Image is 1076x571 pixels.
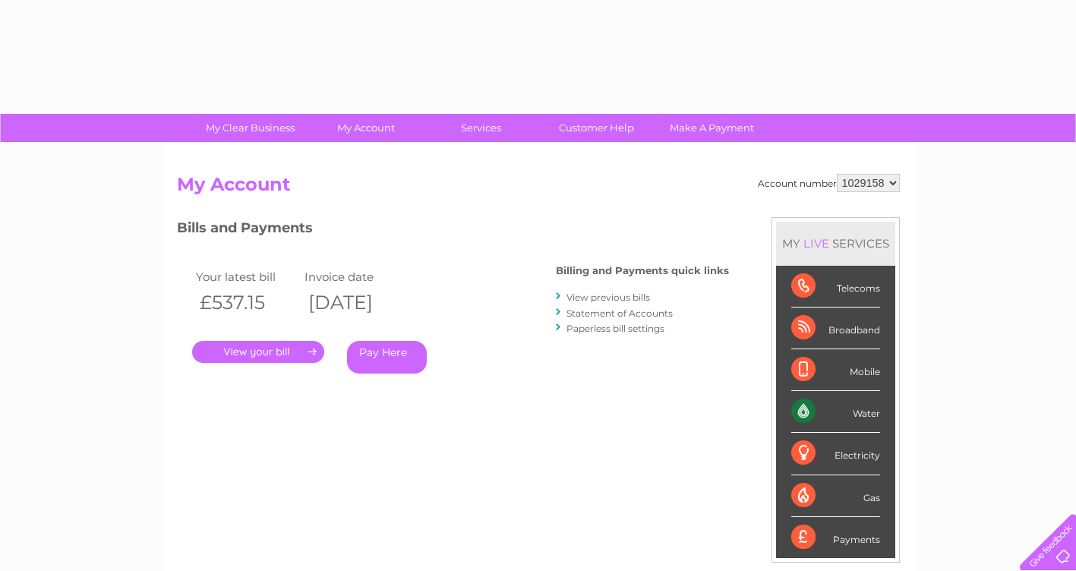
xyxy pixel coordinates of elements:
[649,114,775,142] a: Make A Payment
[791,433,880,475] div: Electricity
[791,391,880,433] div: Water
[192,267,301,287] td: Your latest bill
[177,217,729,244] h3: Bills and Payments
[177,174,900,203] h2: My Account
[192,341,324,363] a: .
[791,266,880,308] div: Telecoms
[192,287,301,318] th: £537.15
[791,475,880,517] div: Gas
[347,341,427,374] a: Pay Here
[566,323,664,334] a: Paperless bill settings
[566,308,673,319] a: Statement of Accounts
[791,308,880,349] div: Broadband
[556,265,729,276] h4: Billing and Payments quick links
[188,114,313,142] a: My Clear Business
[534,114,659,142] a: Customer Help
[566,292,650,303] a: View previous bills
[800,236,832,251] div: LIVE
[758,174,900,192] div: Account number
[303,114,428,142] a: My Account
[418,114,544,142] a: Services
[776,222,895,265] div: MY SERVICES
[791,349,880,391] div: Mobile
[301,287,410,318] th: [DATE]
[791,517,880,558] div: Payments
[301,267,410,287] td: Invoice date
